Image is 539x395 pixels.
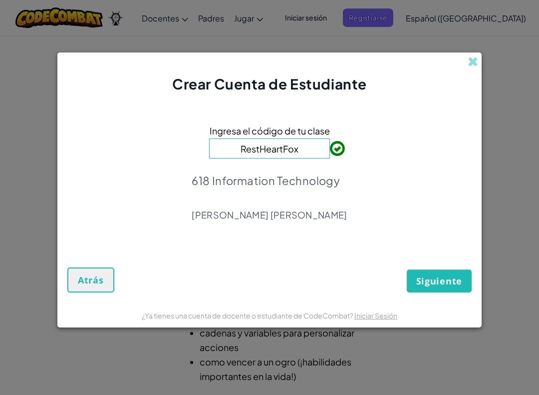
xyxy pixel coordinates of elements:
p: 618 Information Technology [192,173,347,187]
a: Iniciar Sesión [354,311,397,320]
span: ¿Ya tienes una cuenta de docente o estudiante de CodeCombat? [142,311,354,320]
button: Atrás [67,267,114,292]
p: [PERSON_NAME] [PERSON_NAME] [192,209,347,221]
span: Siguiente [416,275,462,287]
span: Crear Cuenta de Estudiante [172,75,367,92]
button: Siguiente [407,269,472,292]
span: Ingresa el código de tu clase [210,123,330,138]
span: Atrás [78,274,104,286]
